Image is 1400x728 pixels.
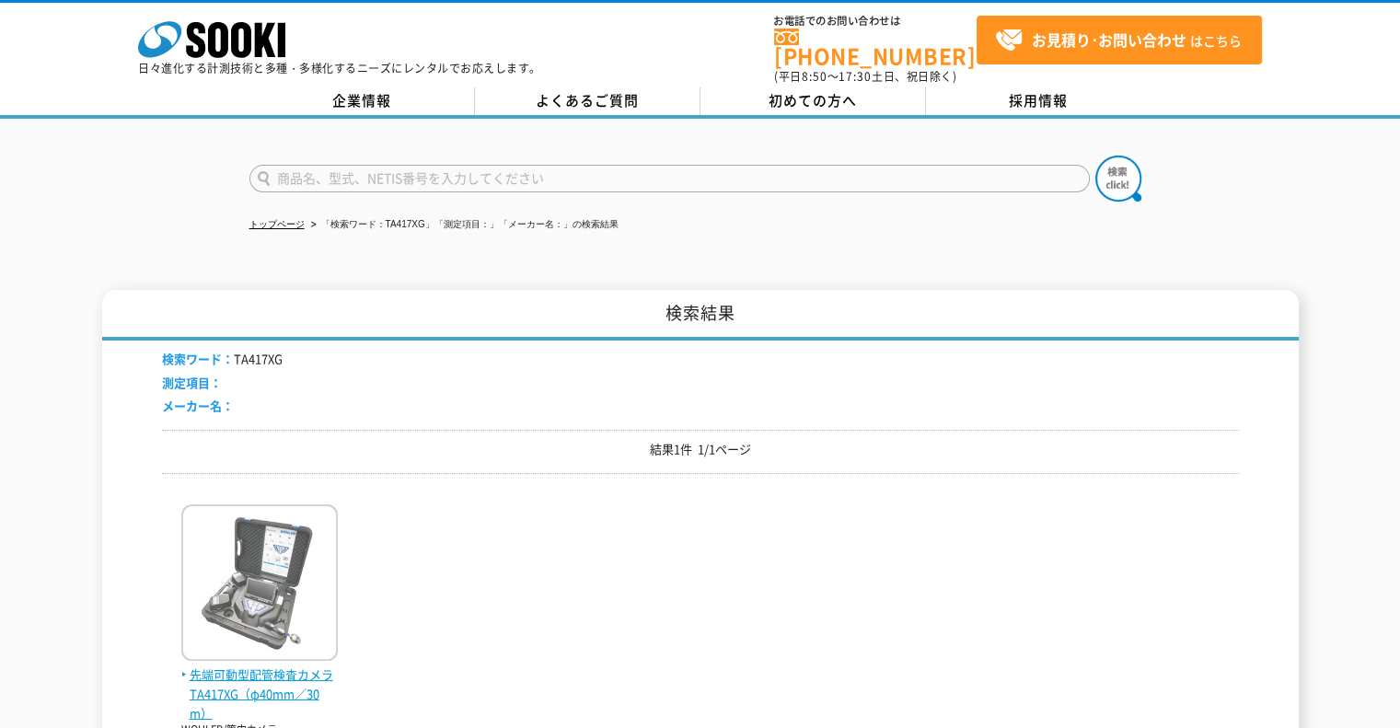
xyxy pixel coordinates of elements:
span: 初めての方へ [769,90,857,110]
span: お電話でのお問い合わせは [774,16,977,27]
span: 17:30 [839,68,872,85]
img: TA417XG（φ40mm／30m） [181,504,338,665]
input: 商品名、型式、NETIS番号を入力してください [249,165,1090,192]
span: 8:50 [802,68,827,85]
span: 検索ワード： [162,350,234,367]
p: 日々進化する計測技術と多種・多様化するニーズにレンタルでお応えします。 [138,63,541,74]
strong: お見積り･お問い合わせ [1032,29,1186,51]
span: メーカー名： [162,397,234,414]
span: はこちら [995,27,1242,54]
p: 結果1件 1/1ページ [162,440,1239,459]
li: TA417XG [162,350,283,369]
h1: 検索結果 [102,290,1299,341]
a: 企業情報 [249,87,475,115]
li: 「検索ワード：TA417XG」「測定項目：」「メーカー名：」の検索結果 [307,215,619,235]
a: よくあるご質問 [475,87,700,115]
img: btn_search.png [1095,156,1141,202]
a: お見積り･お問い合わせはこちら [977,16,1262,64]
span: 先端可動型配管検査カメラ TA417XG（φ40mm／30m） [181,665,338,722]
a: 先端可動型配管検査カメラ TA417XG（φ40mm／30m） [181,646,338,722]
a: トップページ [249,219,305,229]
a: [PHONE_NUMBER] [774,29,977,66]
span: 測定項目： [162,374,222,391]
a: 初めての方へ [700,87,926,115]
a: 採用情報 [926,87,1151,115]
span: (平日 ～ 土日、祝日除く) [774,68,956,85]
